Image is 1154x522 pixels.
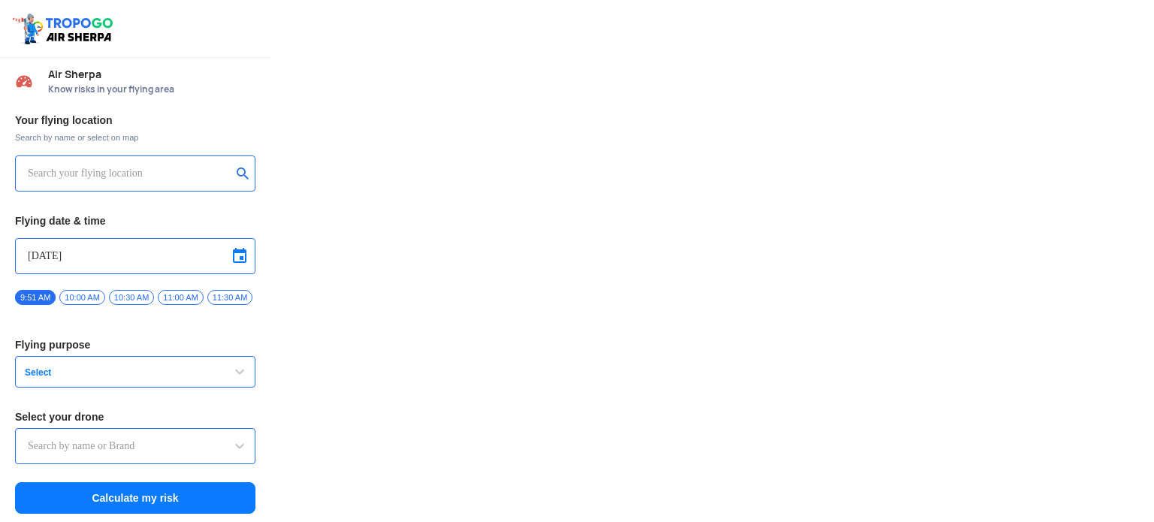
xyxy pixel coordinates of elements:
h3: Select your drone [15,412,255,422]
span: 11:30 AM [207,290,252,305]
span: 9:51 AM [15,290,56,305]
span: Air Sherpa [48,68,255,80]
input: Select Date [28,247,243,265]
h3: Flying date & time [15,216,255,226]
span: 10:30 AM [109,290,154,305]
h3: Flying purpose [15,339,255,350]
span: Select [19,367,207,379]
button: Calculate my risk [15,482,255,514]
input: Search by name or Brand [28,437,243,455]
button: Select [15,356,255,388]
img: Risk Scores [15,72,33,90]
span: Search by name or select on map [15,131,255,143]
img: ic_tgdronemaps.svg [11,11,118,46]
span: 11:00 AM [158,290,203,305]
input: Search your flying location [28,164,231,183]
span: 10:00 AM [59,290,104,305]
h3: Your flying location [15,115,255,125]
span: Know risks in your flying area [48,83,255,95]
